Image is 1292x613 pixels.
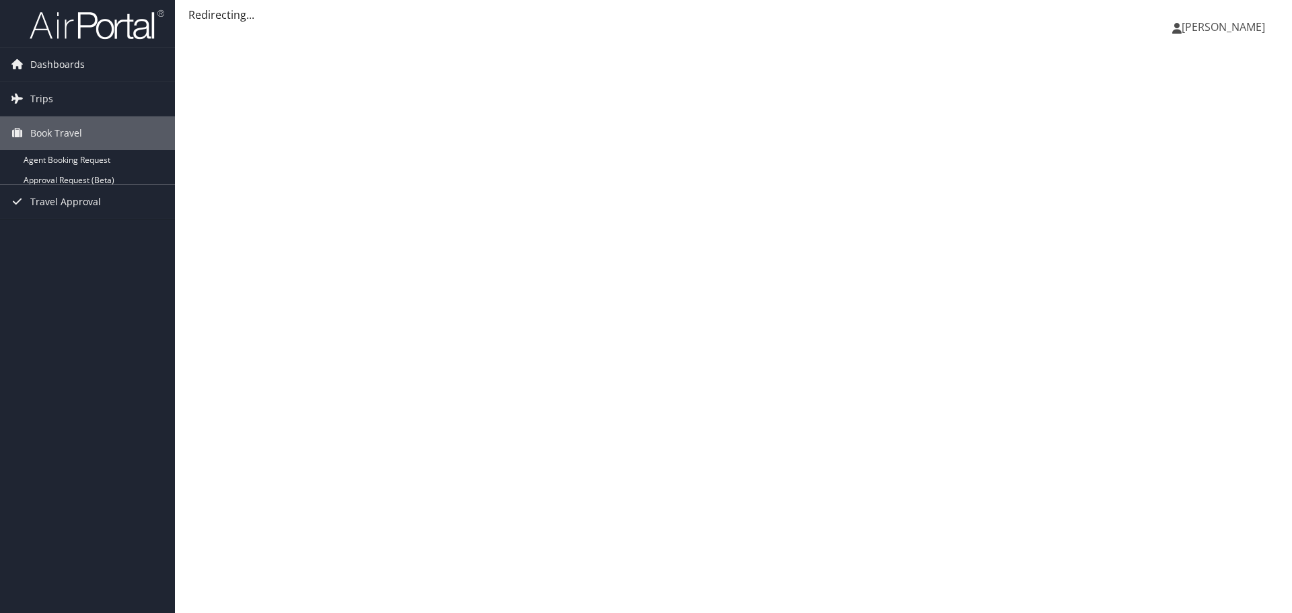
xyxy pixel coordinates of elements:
span: Travel Approval [30,185,101,219]
a: [PERSON_NAME] [1172,7,1279,47]
span: Trips [30,82,53,116]
span: Dashboards [30,48,85,81]
img: airportal-logo.png [30,9,164,40]
span: [PERSON_NAME] [1182,20,1265,34]
div: Redirecting... [188,7,1279,23]
span: Book Travel [30,116,82,150]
